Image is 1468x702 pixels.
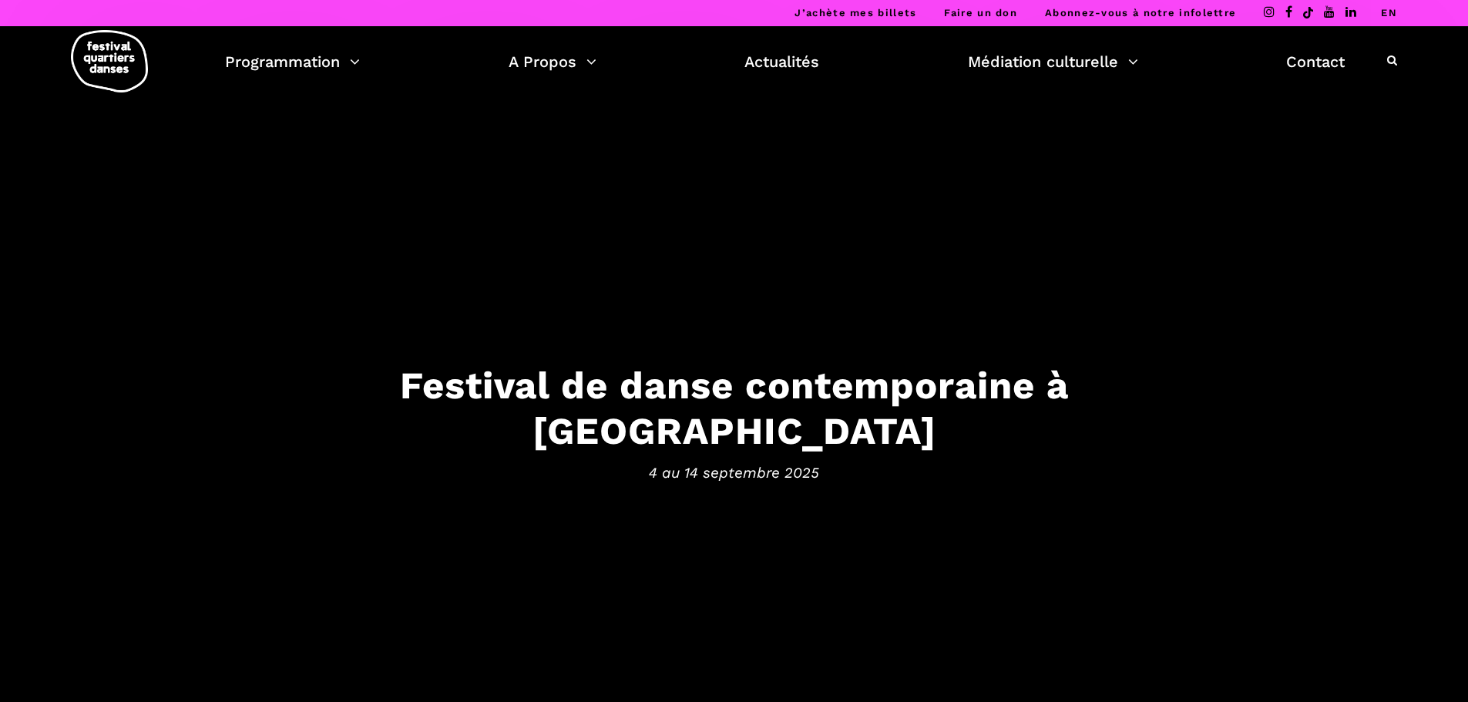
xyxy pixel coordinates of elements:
[744,49,819,75] a: Actualités
[968,49,1138,75] a: Médiation culturelle
[1286,49,1345,75] a: Contact
[509,49,596,75] a: A Propos
[1045,7,1236,18] a: Abonnez-vous à notre infolettre
[257,461,1212,484] span: 4 au 14 septembre 2025
[71,30,148,92] img: logo-fqd-med
[794,7,916,18] a: J’achète mes billets
[944,7,1017,18] a: Faire un don
[1381,7,1397,18] a: EN
[257,363,1212,454] h3: Festival de danse contemporaine à [GEOGRAPHIC_DATA]
[225,49,360,75] a: Programmation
